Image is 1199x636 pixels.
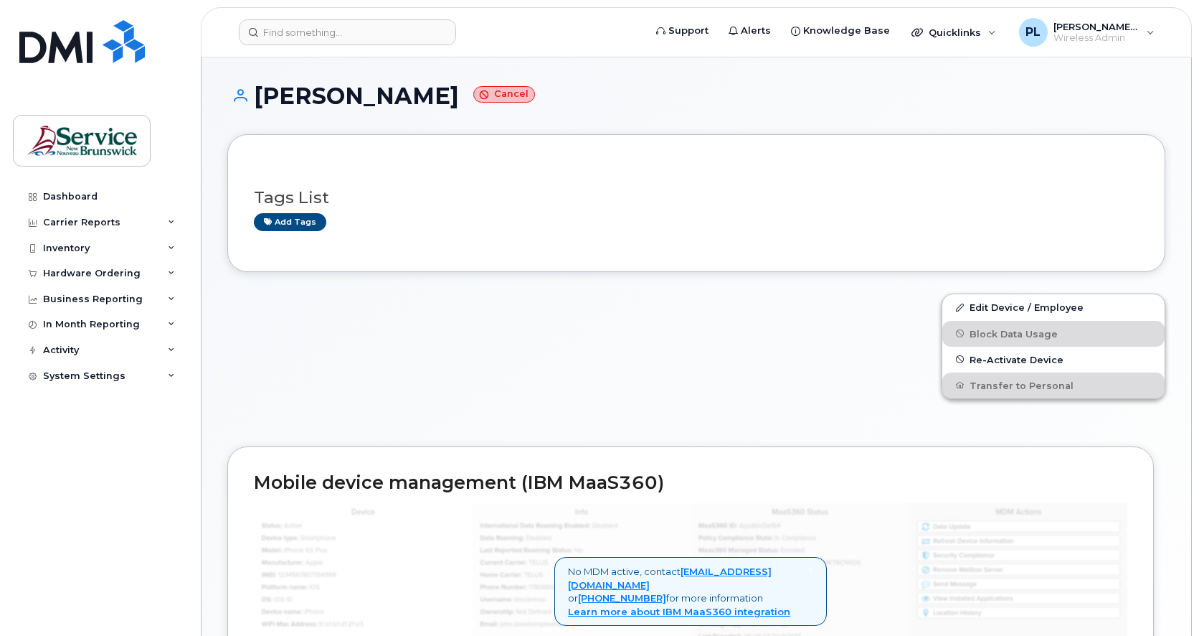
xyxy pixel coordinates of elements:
button: Re-Activate Device [942,347,1165,373]
h2: Mobile device management (IBM MaaS360) [254,473,1127,493]
span: Re-Activate Device [970,354,1063,365]
button: Block Data Usage [942,321,1165,347]
h3: Tags List [254,189,1139,207]
small: Cancel [473,86,535,103]
div: No MDM active, contact or for more information [554,557,827,626]
a: Close [807,565,813,576]
a: [EMAIL_ADDRESS][DOMAIN_NAME] [568,566,772,591]
h1: [PERSON_NAME] [227,83,1165,108]
a: Edit Device / Employee [942,294,1165,320]
button: Transfer to Personal [942,373,1165,398]
a: [PHONE_NUMBER] [578,592,666,604]
a: Learn more about IBM MaaS360 integration [568,606,790,617]
span: × [807,563,813,576]
a: Add tags [254,213,326,231]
